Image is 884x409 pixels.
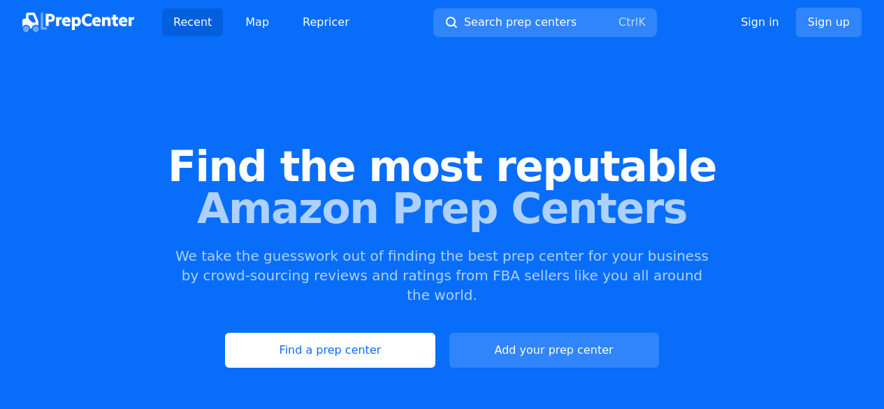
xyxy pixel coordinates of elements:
[22,187,862,229] span: Amazon Prep Centers
[433,8,657,37] button: Search prep centersCtrlK
[22,145,862,187] span: Find the most reputable
[225,333,435,368] a: Find a prep center
[464,14,577,31] span: Search prep centers
[618,15,638,29] kbd: Ctrl
[638,15,646,29] kbd: K
[291,8,361,36] a: Repricer
[796,8,862,37] a: Sign up
[741,14,779,31] a: Sign in
[449,333,659,368] a: Add your prep center
[22,13,134,32] img: PrepCenter
[234,8,280,36] a: Map
[162,8,223,36] a: Recent
[174,246,711,305] p: We take the guesswork out of finding the best prep center for your business by crowd-sourcing rev...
